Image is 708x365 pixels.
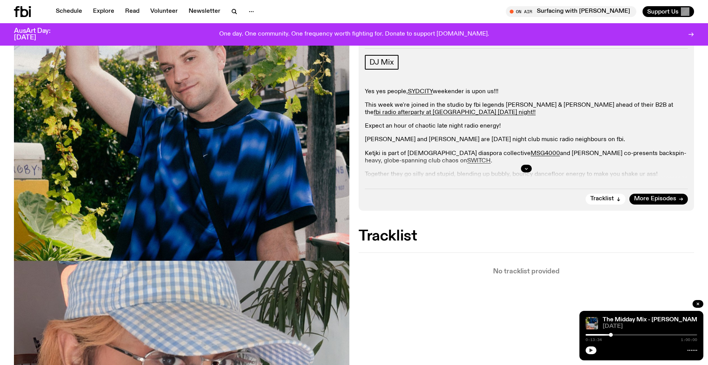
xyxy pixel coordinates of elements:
[586,338,602,342] span: 0:13:34
[146,6,182,17] a: Volunteer
[531,150,560,157] a: MSG4000
[184,6,225,17] a: Newsletter
[586,194,626,205] button: Tracklist
[647,8,679,15] span: Support Us
[365,88,688,96] p: Yes yes people, weekender is upon us!!!
[359,268,694,275] p: No tracklist provided
[365,136,688,143] p: [PERSON_NAME] and [PERSON_NAME] are [DATE] night club music radio neighbours on fbi.
[603,324,697,329] span: [DATE]
[634,196,676,202] span: More Episodes
[506,6,636,17] button: On AirSurfacing with [PERSON_NAME]
[88,6,119,17] a: Explore
[14,28,64,41] h3: AusArt Day: [DATE]
[629,194,688,205] a: More Episodes
[365,55,399,70] a: DJ Mix
[374,109,536,116] a: fbi radio afterparty at [GEOGRAPHIC_DATA] [DATE] night!!
[365,102,688,116] p: This week we're joined in the studio by fbi legends [PERSON_NAME] & [PERSON_NAME] ahead of their ...
[365,123,688,130] p: Expect an hour of chaotic late night radio energy!
[681,338,697,342] span: 1:00:00
[120,6,144,17] a: Read
[643,6,694,17] button: Support Us
[365,150,688,165] p: Ketjki is part of [DEMOGRAPHIC_DATA] diaspora collective and [PERSON_NAME] co-presents backspin-h...
[590,196,614,202] span: Tracklist
[408,89,433,95] a: SYDCITY
[51,6,87,17] a: Schedule
[359,229,694,243] h2: Tracklist
[369,58,394,67] span: DJ Mix
[219,31,489,38] p: One day. One community. One frequency worth fighting for. Donate to support [DOMAIN_NAME].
